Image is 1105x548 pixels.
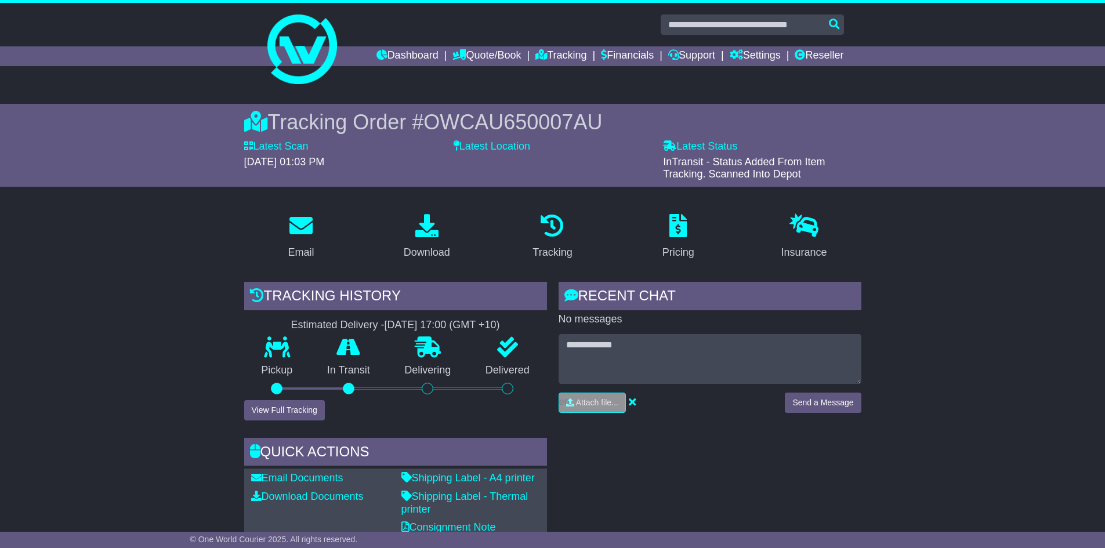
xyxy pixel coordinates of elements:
[781,245,827,260] div: Insurance
[535,46,586,66] a: Tracking
[454,140,530,153] label: Latest Location
[774,210,835,264] a: Insurance
[655,210,702,264] a: Pricing
[385,319,500,332] div: [DATE] 17:00 (GMT +10)
[396,210,458,264] a: Download
[452,46,521,66] a: Quote/Book
[525,210,579,264] a: Tracking
[662,245,694,260] div: Pricing
[244,110,861,135] div: Tracking Order #
[559,313,861,326] p: No messages
[468,364,547,377] p: Delivered
[376,46,439,66] a: Dashboard
[387,364,469,377] p: Delivering
[663,156,825,180] span: InTransit - Status Added From Item Tracking. Scanned Into Depot
[244,400,325,420] button: View Full Tracking
[404,245,450,260] div: Download
[730,46,781,66] a: Settings
[244,319,547,332] div: Estimated Delivery -
[244,438,547,469] div: Quick Actions
[190,535,358,544] span: © One World Courier 2025. All rights reserved.
[251,491,364,502] a: Download Documents
[244,282,547,313] div: Tracking history
[244,364,310,377] p: Pickup
[401,491,528,515] a: Shipping Label - Thermal printer
[288,245,314,260] div: Email
[559,282,861,313] div: RECENT CHAT
[785,393,861,413] button: Send a Message
[663,140,737,153] label: Latest Status
[310,364,387,377] p: In Transit
[668,46,715,66] a: Support
[401,472,535,484] a: Shipping Label - A4 printer
[251,472,343,484] a: Email Documents
[280,210,321,264] a: Email
[244,156,325,168] span: [DATE] 01:03 PM
[401,521,496,533] a: Consignment Note
[423,110,602,134] span: OWCAU650007AU
[532,245,572,260] div: Tracking
[244,140,309,153] label: Latest Scan
[601,46,654,66] a: Financials
[795,46,843,66] a: Reseller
